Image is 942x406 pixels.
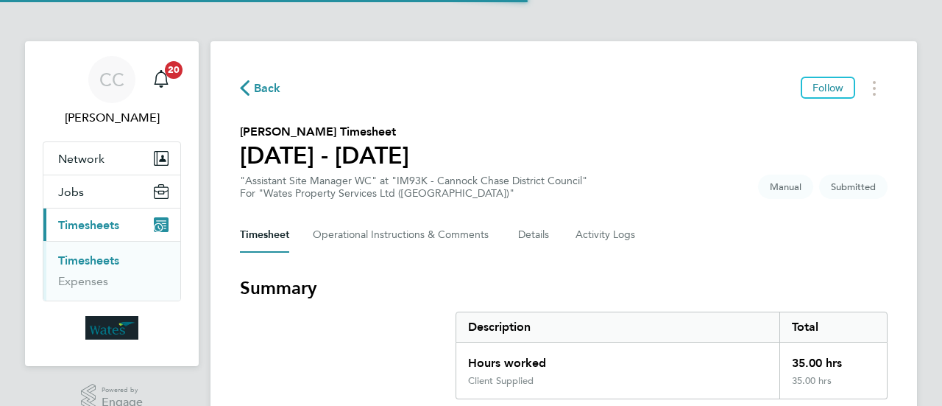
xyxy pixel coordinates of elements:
div: Summary [456,312,888,399]
button: Jobs [43,175,180,208]
span: Jobs [58,185,84,199]
span: Claire Carter [43,109,181,127]
span: Network [58,152,105,166]
a: Timesheets [58,253,119,267]
button: Timesheets [43,209,180,241]
div: For "Wates Property Services Ltd ([GEOGRAPHIC_DATA])" [240,187,587,200]
span: Back [254,80,281,97]
button: Operational Instructions & Comments [313,217,495,253]
div: Description [456,312,779,342]
span: Timesheets [58,218,119,232]
span: Powered by [102,384,143,396]
div: 35.00 hrs [779,343,887,375]
span: CC [99,70,124,89]
a: Expenses [58,274,108,288]
button: Timesheet [240,217,289,253]
span: Follow [812,81,843,94]
span: 20 [165,61,183,79]
button: Back [240,79,281,97]
a: 20 [146,56,176,103]
div: Hours worked [456,343,779,375]
button: Details [518,217,552,253]
div: "Assistant Site Manager WC" at "IM93K - Cannock Chase District Council" [240,175,587,200]
button: Timesheets Menu [861,77,888,99]
span: This timesheet is Submitted. [819,175,888,199]
span: This timesheet was manually created. [758,175,813,199]
a: Go to home page [43,316,181,340]
img: wates-logo-retina.png [85,316,138,340]
button: Activity Logs [576,217,637,253]
button: Follow [801,77,855,99]
nav: Main navigation [25,41,199,366]
a: CC[PERSON_NAME] [43,56,181,127]
div: Total [779,312,887,342]
h2: [PERSON_NAME] Timesheet [240,123,409,141]
h3: Summary [240,276,888,300]
button: Network [43,142,180,175]
div: Timesheets [43,241,180,301]
h1: [DATE] - [DATE] [240,141,409,170]
div: 35.00 hrs [779,375,887,399]
div: Client Supplied [468,375,534,387]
